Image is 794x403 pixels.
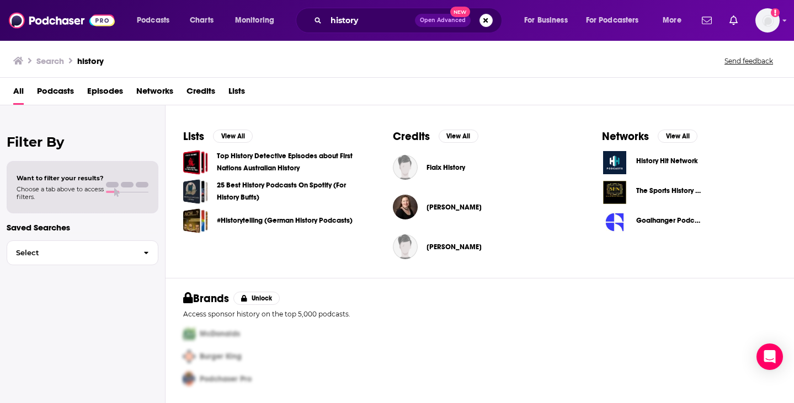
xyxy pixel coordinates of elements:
a: #Historytelling (German History Podcasts) [183,208,208,233]
svg: Add a profile image [771,8,780,17]
span: Charts [190,13,214,28]
a: History Hit Network logoHistory Hit Network [602,150,776,175]
h2: Lists [183,130,204,143]
a: Michelle Hamilton [427,203,482,212]
a: Podcasts [37,82,74,105]
img: Michelle Hamilton [393,195,418,219]
a: 25 Best History Podcasts On Spotify (For History Buffs) [217,179,358,203]
img: Podchaser - Follow, Share and Rate Podcasts [9,10,115,31]
button: Unlock [233,292,280,305]
a: Credits [186,82,215,105]
button: open menu [516,12,582,29]
span: The Sports History Network [636,186,723,195]
a: NetworksView All [602,130,697,143]
p: Saved Searches [7,222,158,233]
button: open menu [129,12,184,29]
span: For Business [524,13,568,28]
span: Select [7,249,135,256]
a: ListsView All [183,130,253,143]
a: Show notifications dropdown [697,11,716,30]
a: Episodes [87,82,123,105]
a: CreditsView All [393,130,478,143]
img: History Hit Network logo [602,150,627,175]
span: Podchaser Pro [200,374,252,384]
span: Logged in as cfreundlich [755,8,780,33]
img: Goalhanger Podcasts logo [602,209,627,235]
button: Flaix HistoryFlaix History [393,150,567,185]
span: Burger King [200,352,242,361]
p: Access sponsor history on the top 5,000 podcasts. [183,310,776,318]
span: Choose a tab above to access filters. [17,185,104,201]
a: The Sports History Network logoThe Sports History Network [602,180,776,205]
span: McDonalds [200,329,240,338]
button: Open AdvancedNew [415,14,471,27]
a: Show notifications dropdown [725,11,742,30]
button: View All [658,130,697,143]
img: First Pro Logo [179,323,200,345]
img: Third Pro Logo [179,368,200,390]
div: Search podcasts, credits, & more... [306,8,513,33]
button: Michelle HamiltonMichelle Hamilton [393,190,567,225]
a: Charts [183,12,220,29]
a: Top History Detective Episodes about First Nations Australian History [183,150,208,175]
button: View All [213,130,253,143]
a: Networks [136,82,173,105]
span: [PERSON_NAME] [427,203,482,212]
a: All [13,82,24,105]
a: Top History Detective Episodes about First Nations Australian History [217,150,358,174]
a: Goalhanger Podcasts logoGoalhanger Podcasts [602,209,776,235]
h3: Search [36,56,64,66]
button: Send feedback [721,56,776,66]
input: Search podcasts, credits, & more... [326,12,415,29]
h2: Filter By [7,134,158,150]
span: Want to filter your results? [17,174,104,182]
a: #Historytelling (German History Podcasts) [217,214,353,227]
button: open menu [227,12,289,29]
h2: Networks [602,130,649,143]
span: Podcasts [137,13,169,28]
span: History Hit Network [636,157,698,165]
span: New [450,7,470,17]
img: User Profile [755,8,780,33]
button: View All [439,130,478,143]
span: Goalhanger Podcasts [636,216,708,225]
a: Steven Smith [427,243,482,251]
h3: history [77,56,104,66]
button: Select [7,240,158,265]
button: Show profile menu [755,8,780,33]
a: Lists [228,82,245,105]
img: Flaix History [393,155,418,180]
a: 25 Best History Podcasts On Spotify (For History Buffs) [183,179,208,204]
img: The Sports History Network logo [602,180,627,205]
span: [PERSON_NAME] [427,243,482,251]
button: Steven SmithSteven Smith [393,229,567,265]
a: Flaix History [427,163,465,172]
span: Monitoring [235,13,274,28]
img: Steven Smith [393,234,418,259]
h2: Brands [183,292,229,305]
button: open menu [655,12,695,29]
div: Open Intercom Messenger [756,343,783,370]
img: Second Pro Logo [179,345,200,368]
span: For Podcasters [586,13,639,28]
h2: Credits [393,130,430,143]
span: More [663,13,681,28]
button: open menu [579,12,655,29]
